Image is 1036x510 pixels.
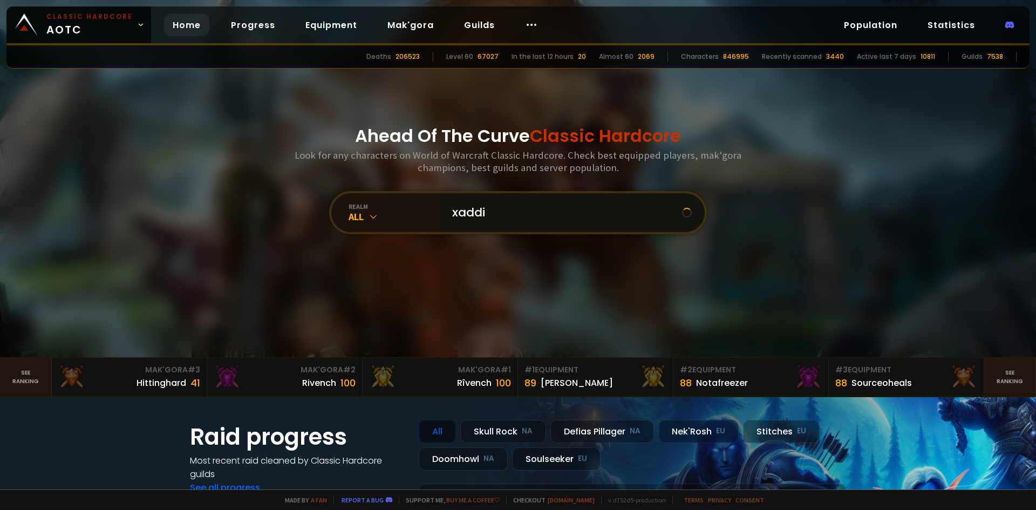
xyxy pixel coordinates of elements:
[446,52,473,62] div: Level 60
[419,447,508,471] div: Doomhowl
[524,364,666,376] div: Equipment
[58,364,200,376] div: Mak'Gora
[137,376,186,390] div: Hittinghard
[379,14,442,36] a: Mak'gora
[578,453,587,464] small: EU
[278,496,327,504] span: Made by
[52,358,207,397] a: Mak'Gora#3Hittinghard41
[530,124,681,148] span: Classic Hardcore
[673,358,829,397] a: #2Equipment88Notafreezer
[446,496,500,504] a: Buy me a coffee
[835,364,977,376] div: Equipment
[343,364,356,375] span: # 2
[190,481,260,494] a: See all progress
[987,52,1003,62] div: 7538
[355,123,681,149] h1: Ahead Of The Curve
[363,358,518,397] a: Mak'Gora#1Rîvench100
[349,202,439,210] div: realm
[743,420,820,443] div: Stitches
[190,376,200,390] div: 41
[708,496,731,504] a: Privacy
[190,454,406,481] h4: Most recent raid cleaned by Classic Hardcore guilds
[522,426,533,437] small: NA
[829,358,984,397] a: #3Equipment88Sourceoheals
[797,426,806,437] small: EU
[524,376,536,390] div: 89
[311,496,327,504] a: a fan
[835,364,848,375] span: # 3
[962,52,983,62] div: Guilds
[826,52,844,62] div: 3440
[446,193,682,232] input: Search a character...
[541,376,613,390] div: [PERSON_NAME]
[548,496,595,504] a: [DOMAIN_NAME]
[658,420,739,443] div: Nek'Rosh
[601,496,666,504] span: v. d752d5 - production
[342,496,384,504] a: Report a bug
[919,14,984,36] a: Statistics
[366,52,391,62] div: Deaths
[638,52,655,62] div: 2069
[290,149,746,174] h3: Look for any characters on World of Warcraft Classic Hardcore. Check best equipped players, mak'g...
[455,14,503,36] a: Guilds
[524,364,535,375] span: # 1
[921,52,935,62] div: 10811
[164,14,209,36] a: Home
[396,52,420,62] div: 206523
[550,420,654,443] div: Defias Pillager
[6,6,151,43] a: Classic HardcoreAOTC
[188,364,200,375] span: # 3
[512,447,601,471] div: Soulseeker
[735,496,764,504] a: Consent
[419,420,456,443] div: All
[681,52,719,62] div: Characters
[835,14,906,36] a: Population
[297,14,366,36] a: Equipment
[478,52,499,62] div: 67027
[696,376,748,390] div: Notafreezer
[680,364,822,376] div: Equipment
[302,376,336,390] div: Rivench
[684,496,704,504] a: Terms
[460,420,546,443] div: Skull Rock
[496,376,511,390] div: 100
[599,52,633,62] div: Almost 60
[723,52,749,62] div: 846995
[340,376,356,390] div: 100
[851,376,912,390] div: Sourceoheals
[984,358,1036,397] a: Seeranking
[680,376,692,390] div: 88
[190,420,406,454] h1: Raid progress
[835,376,847,390] div: 88
[46,12,133,22] small: Classic Hardcore
[518,358,673,397] a: #1Equipment89[PERSON_NAME]
[207,358,363,397] a: Mak'Gora#2Rivench100
[501,364,511,375] span: # 1
[680,364,692,375] span: # 2
[716,426,725,437] small: EU
[399,496,500,504] span: Support me,
[512,52,574,62] div: In the last 12 hours
[369,364,511,376] div: Mak'Gora
[506,496,595,504] span: Checkout
[483,453,494,464] small: NA
[222,14,284,36] a: Progress
[630,426,640,437] small: NA
[457,376,492,390] div: Rîvench
[214,364,356,376] div: Mak'Gora
[349,210,439,223] div: All
[46,12,133,38] span: AOTC
[762,52,822,62] div: Recently scanned
[578,52,586,62] div: 20
[857,52,916,62] div: Active last 7 days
